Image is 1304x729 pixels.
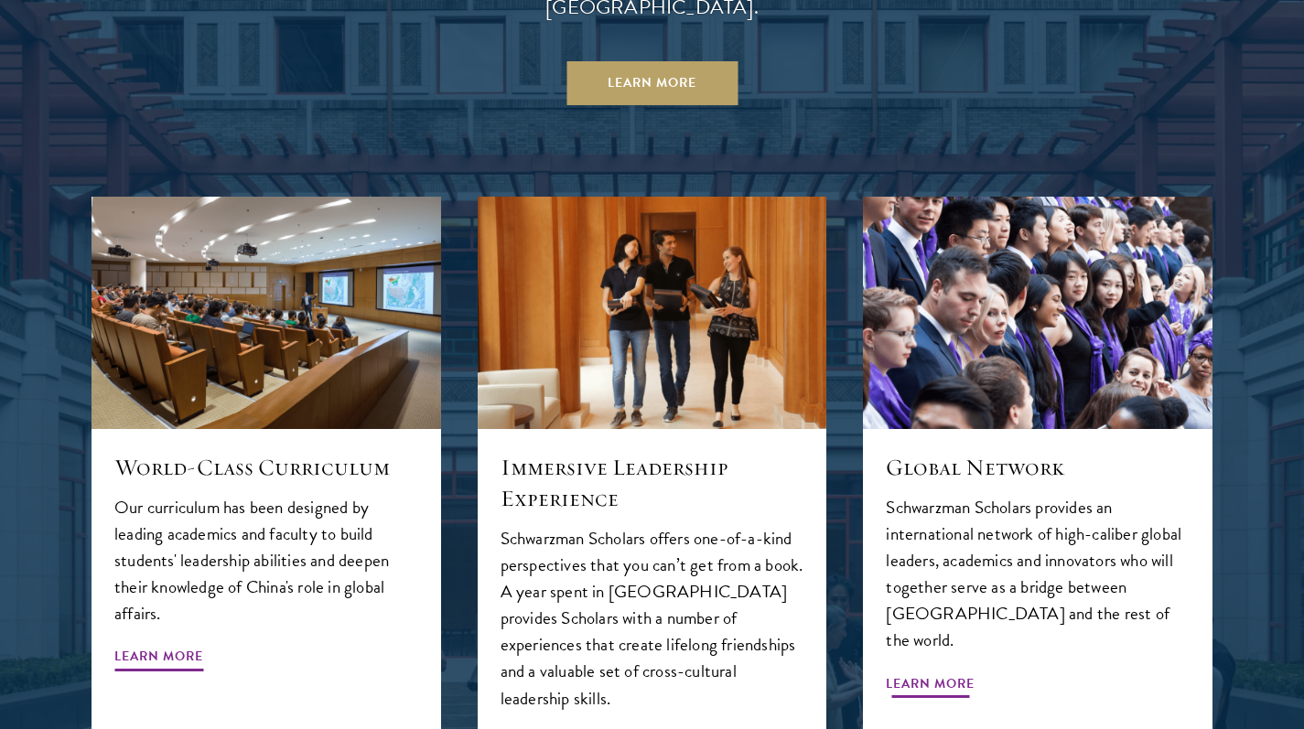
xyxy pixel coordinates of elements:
[114,494,418,627] p: Our curriculum has been designed by leading academics and faculty to build students' leadership a...
[566,61,738,105] a: Learn More
[114,452,418,483] h5: World-Class Curriculum
[886,494,1190,653] p: Schwarzman Scholars provides an international network of high-caliber global leaders, academics a...
[114,645,203,673] span: Learn More
[501,525,804,711] p: Schwarzman Scholars offers one-of-a-kind perspectives that you can’t get from a book. A year spen...
[886,452,1190,483] h5: Global Network
[501,452,804,514] h5: Immersive Leadership Experience
[886,672,975,701] span: Learn More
